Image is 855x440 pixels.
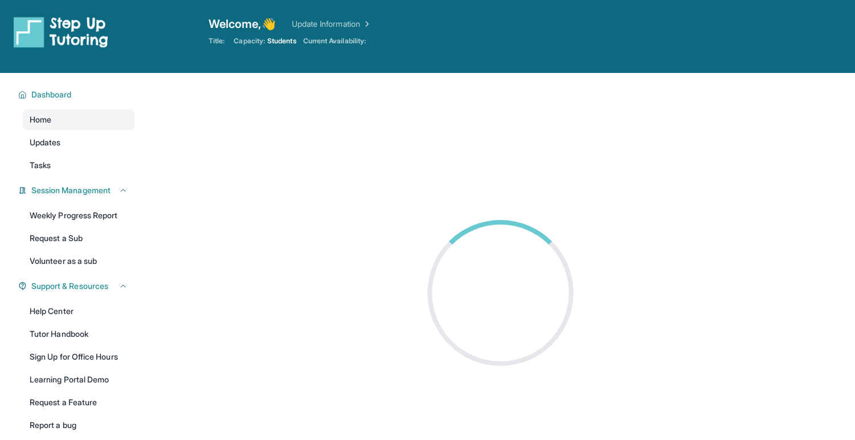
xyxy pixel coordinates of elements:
[23,228,135,248] a: Request a Sub
[23,301,135,321] a: Help Center
[360,18,372,30] img: Chevron Right
[31,89,72,100] span: Dashboard
[234,36,265,46] span: Capacity:
[23,392,135,413] a: Request a Feature
[23,369,135,390] a: Learning Portal Demo
[30,160,51,171] span: Tasks
[23,109,135,130] a: Home
[27,89,128,100] button: Dashboard
[23,324,135,344] a: Tutor Handbook
[30,137,61,148] span: Updates
[23,132,135,153] a: Updates
[209,16,276,32] span: Welcome, 👋
[267,36,296,46] span: Students
[23,251,135,271] a: Volunteer as a sub
[31,185,111,196] span: Session Management
[27,280,128,292] button: Support & Resources
[23,415,135,435] a: Report a bug
[31,280,108,292] span: Support & Resources
[30,114,51,125] span: Home
[14,16,108,48] img: logo
[23,347,135,367] a: Sign Up for Office Hours
[23,205,135,226] a: Weekly Progress Report
[292,18,372,30] a: Update Information
[27,185,128,196] button: Session Management
[303,36,366,46] span: Current Availability:
[209,36,225,46] span: Title:
[23,155,135,176] a: Tasks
